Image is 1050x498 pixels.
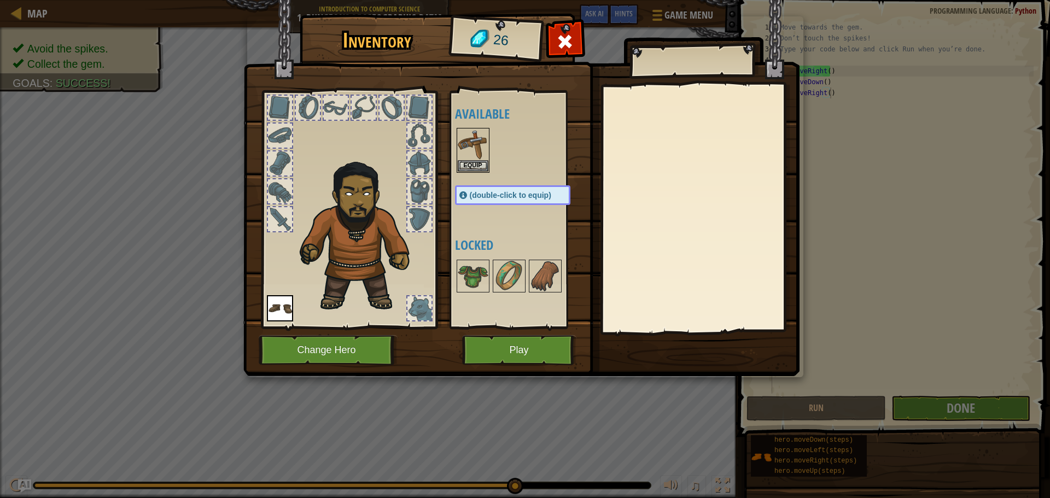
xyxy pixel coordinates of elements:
button: Change Hero [259,335,398,365]
img: portrait.png [267,295,293,321]
img: duelist_hair.png [294,154,428,313]
h4: Available [455,107,592,121]
img: portrait.png [458,129,488,160]
button: Play [462,335,576,365]
span: (double-click to equip) [470,191,551,200]
img: portrait.png [494,261,524,291]
h1: Inventory [307,29,447,52]
button: Equip [458,160,488,172]
span: 26 [492,30,509,51]
img: portrait.png [530,261,561,291]
img: portrait.png [458,261,488,291]
h4: Locked [455,238,592,252]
